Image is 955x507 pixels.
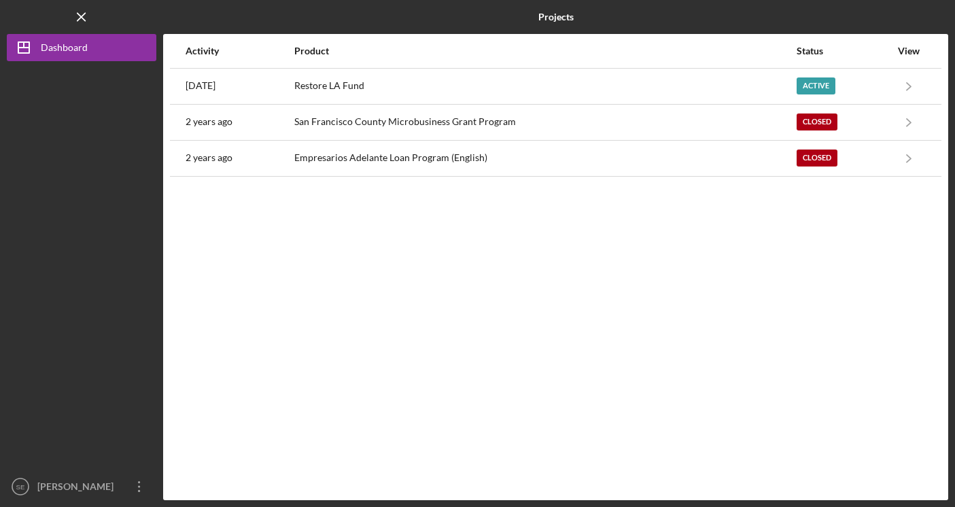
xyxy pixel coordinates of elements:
[41,34,88,65] div: Dashboard
[186,152,232,163] time: 2023-05-24 09:02
[294,46,795,56] div: Product
[797,150,837,167] div: Closed
[294,105,795,139] div: San Francisco County Microbusiness Grant Program
[797,77,835,94] div: Active
[797,46,890,56] div: Status
[797,113,837,130] div: Closed
[294,69,795,103] div: Restore LA Fund
[34,473,122,504] div: [PERSON_NAME]
[16,483,25,491] text: SE
[294,141,795,175] div: Empresarios Adelante Loan Program (English)
[186,46,293,56] div: Activity
[7,473,156,500] button: SE[PERSON_NAME]
[538,12,574,22] b: Projects
[186,80,215,91] time: 2025-09-03 12:45
[7,34,156,61] button: Dashboard
[186,116,232,127] time: 2023-06-07 06:55
[892,46,926,56] div: View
